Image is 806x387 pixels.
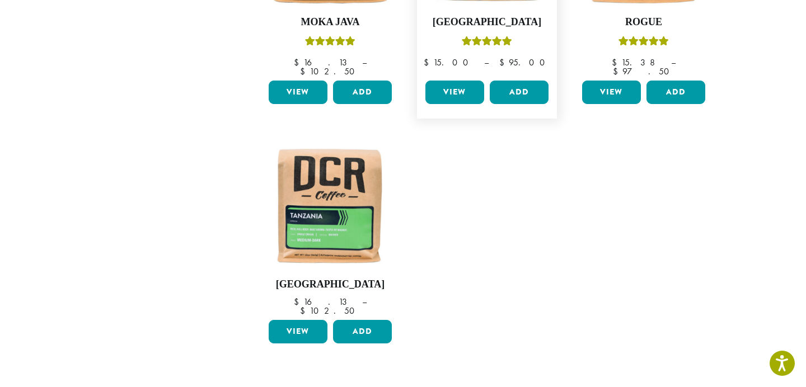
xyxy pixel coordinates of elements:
[362,56,367,68] span: –
[294,296,352,308] bdi: 16.13
[269,81,327,104] a: View
[613,65,674,77] bdi: 97.50
[613,65,622,77] span: $
[300,65,310,77] span: $
[671,56,676,68] span: –
[333,81,392,104] button: Add
[266,141,395,270] img: Tanzania-12oz-300x300.jpg
[612,56,660,68] bdi: 15.38
[294,56,303,68] span: $
[423,16,551,29] h4: [GEOGRAPHIC_DATA]
[484,56,489,68] span: –
[579,16,708,29] h4: Rogue
[300,305,360,317] bdi: 102.50
[294,296,303,308] span: $
[333,320,392,343] button: Add
[305,35,355,51] div: Rated 5.00 out of 5
[294,56,352,68] bdi: 16.13
[612,56,621,68] span: $
[618,35,669,51] div: Rated 5.00 out of 5
[300,305,310,317] span: $
[462,35,512,51] div: Rated 5.00 out of 5
[362,296,367,308] span: –
[300,65,360,77] bdi: 102.50
[490,81,549,104] button: Add
[582,81,641,104] a: View
[499,56,509,68] span: $
[266,279,395,291] h4: [GEOGRAPHIC_DATA]
[266,141,395,315] a: [GEOGRAPHIC_DATA]
[646,81,705,104] button: Add
[424,56,433,68] span: $
[269,320,327,343] a: View
[499,56,550,68] bdi: 95.00
[424,56,474,68] bdi: 15.00
[266,16,395,29] h4: Moka Java
[425,81,484,104] a: View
